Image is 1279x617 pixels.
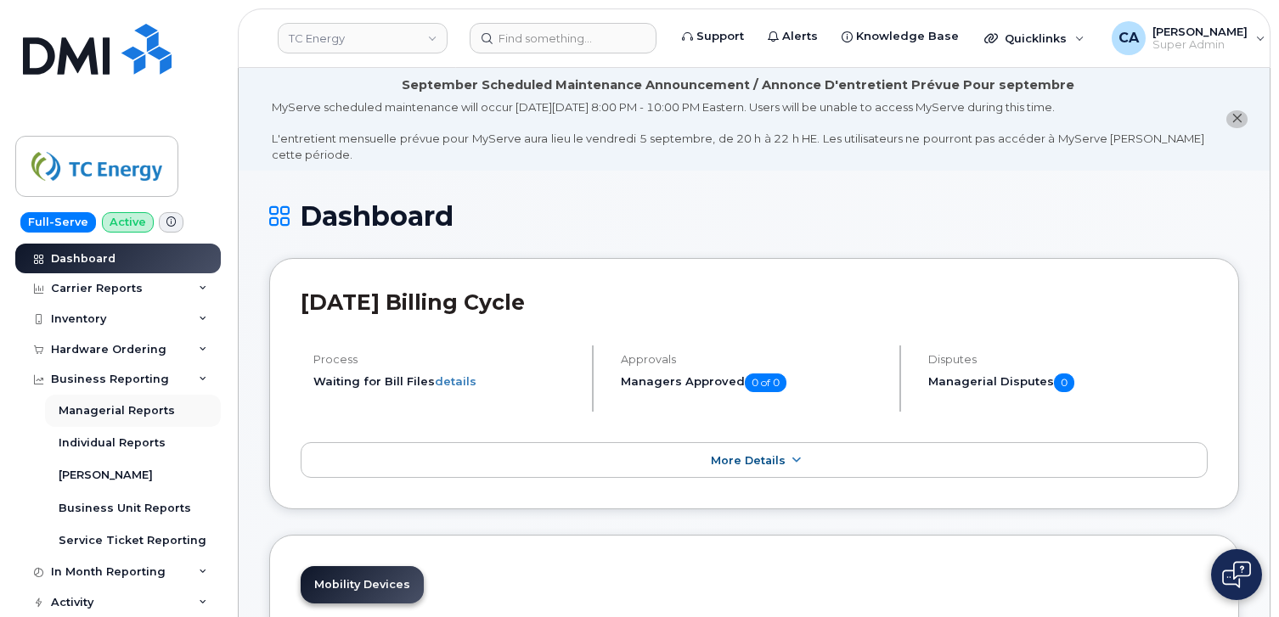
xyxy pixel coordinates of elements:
[621,353,885,366] h4: Approvals
[1226,110,1248,128] button: close notification
[621,373,885,392] h5: Managers Approved
[272,99,1204,162] div: MyServe scheduled maintenance will occur [DATE][DATE] 8:00 PM - 10:00 PM Eastern. Users will be u...
[1054,373,1074,392] span: 0
[313,373,578,390] li: Waiting for Bill Files
[435,374,476,388] a: details
[711,454,786,467] span: More Details
[402,76,1074,94] div: September Scheduled Maintenance Announcement / Annonce D'entretient Prévue Pour septembre
[928,353,1208,366] h4: Disputes
[301,566,424,603] a: Mobility Devices
[269,201,1239,231] h1: Dashboard
[928,373,1208,392] h5: Managerial Disputes
[1222,561,1251,588] img: Open chat
[301,289,1208,315] h2: [DATE] Billing Cycle
[313,353,578,366] h4: Process
[745,373,786,392] span: 0 of 0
